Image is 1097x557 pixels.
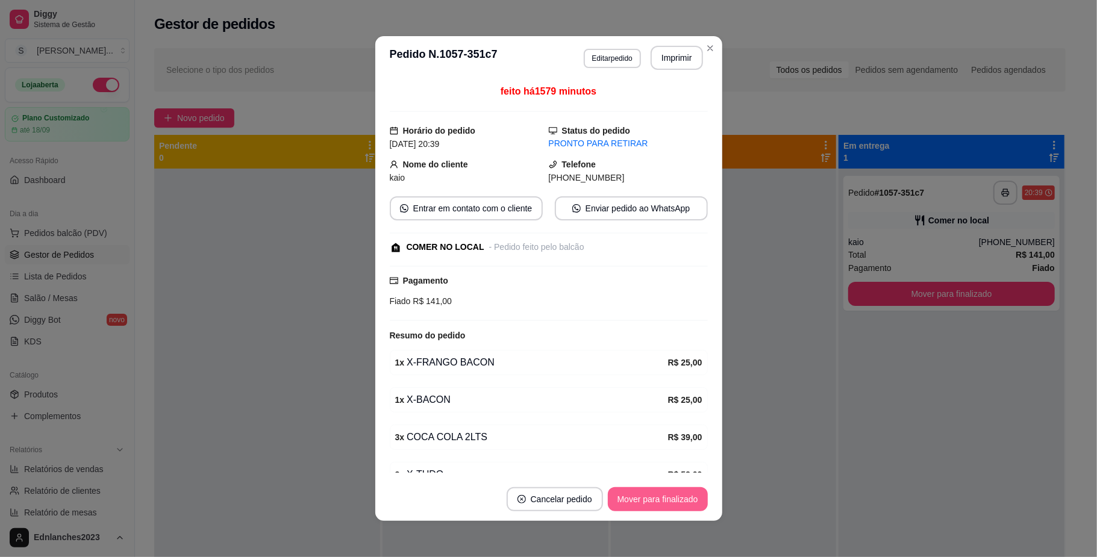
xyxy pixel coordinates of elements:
[390,196,543,220] button: whats-appEntrar em contato com o cliente
[489,241,584,254] div: - Pedido feito pelo balcão
[403,160,468,169] strong: Nome do cliente
[395,430,668,444] div: COCA COLA 2LTS
[407,241,484,254] div: COMER NO LOCAL
[390,139,440,149] span: [DATE] 20:39
[651,46,703,70] button: Imprimir
[668,470,702,479] strong: R$ 52,00
[562,160,596,169] strong: Telefone
[390,160,398,169] span: user
[584,49,641,68] button: Editarpedido
[390,126,398,135] span: calendar
[395,358,405,367] strong: 1 x
[549,160,557,169] span: phone
[400,204,408,213] span: whats-app
[395,395,405,405] strong: 1 x
[390,46,498,70] h3: Pedido N. 1057-351c7
[549,137,708,150] div: PRONTO PARA RETIRAR
[549,173,625,182] span: [PHONE_NUMBER]
[395,432,405,442] strong: 3 x
[517,495,526,503] span: close-circle
[395,470,405,479] strong: 2 x
[411,296,452,306] span: R$ 141,00
[668,395,702,405] strong: R$ 25,00
[668,358,702,367] strong: R$ 25,00
[507,487,603,511] button: close-circleCancelar pedido
[395,393,668,407] div: X-BACON
[395,467,668,482] div: X-TUDO
[403,276,448,285] strong: Pagamento
[608,487,708,511] button: Mover para finalizado
[549,126,557,135] span: desktop
[701,39,720,58] button: Close
[668,432,702,442] strong: R$ 39,00
[572,204,581,213] span: whats-app
[395,355,668,370] div: X-FRANGO BACON
[390,173,405,182] span: kaio
[555,196,708,220] button: whats-appEnviar pedido ao WhatsApp
[390,296,411,306] span: Fiado
[501,86,596,96] span: feito há 1579 minutos
[390,276,398,285] span: credit-card
[562,126,631,135] strong: Status do pedido
[403,126,476,135] strong: Horário do pedido
[390,331,466,340] strong: Resumo do pedido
